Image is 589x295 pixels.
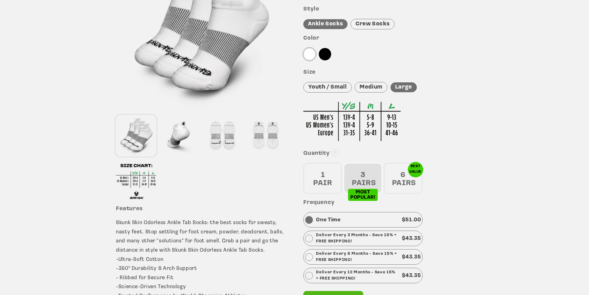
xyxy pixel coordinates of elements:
img: Sizing Chart [303,102,401,141]
p: $ [402,271,421,280]
p: Deliver Every 3 Months - Save 15% + FREE SHIPPING! [316,232,399,245]
p: $ [402,215,421,225]
p: Deliver Every 12 Months - Save 15% + FREE SHIPPING! [316,269,399,282]
span: 43.35 [405,236,421,241]
h3: Style [303,6,473,13]
div: Large [391,82,417,93]
div: 3 PAIRS [344,163,382,194]
div: Medium [355,82,387,93]
span: 43.35 [405,273,421,278]
div: 6 PAIRS [384,163,422,194]
p: One Time [316,215,340,225]
p: Deliver Every 6 Months - Save 15% + FREE SHIPPING! [316,251,399,263]
p: $ [402,253,421,262]
div: Ankle Socks [303,19,348,29]
div: 1 PAIR [303,163,342,194]
div: Youth / Small [303,82,352,93]
h3: Features [116,206,286,213]
span: 51.00 [405,217,421,223]
h3: Quantity [303,150,473,157]
div: Crew Socks [351,19,395,30]
h3: Color [303,35,473,42]
span: 43.35 [405,254,421,260]
h3: Size [303,69,473,76]
h3: Frequency [303,199,473,206]
p: $ [402,234,421,243]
